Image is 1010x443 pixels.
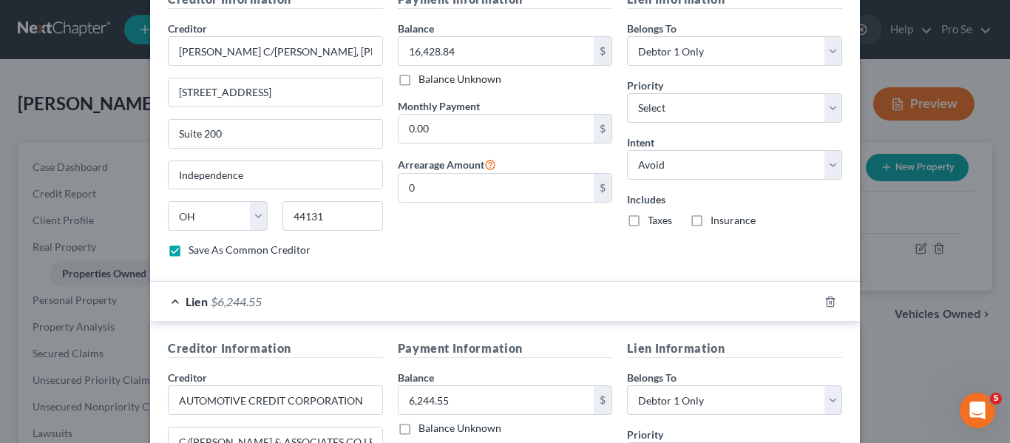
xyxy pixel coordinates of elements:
[189,243,311,257] label: Save As Common Creditor
[627,79,663,92] span: Priority
[399,386,594,414] input: 0.00
[169,161,382,189] input: Enter city...
[398,370,434,385] label: Balance
[594,37,611,65] div: $
[627,192,842,207] label: Includes
[594,386,611,414] div: $
[398,98,480,114] label: Monthly Payment
[990,393,1002,405] span: 5
[418,72,501,87] label: Balance Unknown
[399,37,594,65] input: 0.00
[627,22,677,35] span: Belongs To
[960,393,995,428] iframe: Intercom live chat
[168,385,383,415] input: Search creditor by name...
[627,428,663,441] span: Priority
[168,36,383,66] input: Search creditor by name...
[169,78,382,106] input: Enter address...
[398,155,496,173] label: Arrearage Amount
[594,174,611,202] div: $
[594,115,611,143] div: $
[648,213,672,228] label: Taxes
[399,174,594,202] input: 0.00
[168,371,207,384] span: Creditor
[282,201,382,231] input: Enter zip...
[169,120,382,148] input: Apt, Suite, etc...
[168,22,207,35] span: Creditor
[398,339,613,358] h5: Payment Information
[168,339,383,358] h5: Creditor Information
[186,294,208,308] span: Lien
[627,135,654,150] label: Intent
[627,371,677,384] span: Belongs To
[627,339,842,358] h5: Lien Information
[398,21,434,36] label: Balance
[211,294,262,308] span: $6,244.55
[418,421,501,436] label: Balance Unknown
[399,115,594,143] input: 0.00
[711,213,756,228] label: Insurance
